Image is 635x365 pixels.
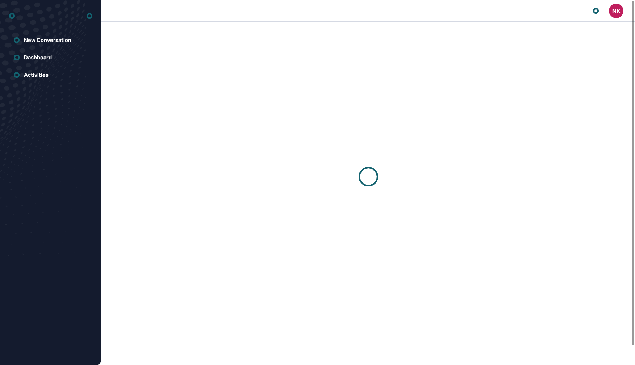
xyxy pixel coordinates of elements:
a: Dashboard [9,50,92,65]
a: New Conversation [9,33,92,47]
div: Dashboard [24,54,52,61]
div: Activities [24,72,49,78]
a: Activities [9,68,92,82]
div: New Conversation [24,37,71,43]
button: NK [609,4,623,18]
div: entrapeer-logo [9,10,15,22]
